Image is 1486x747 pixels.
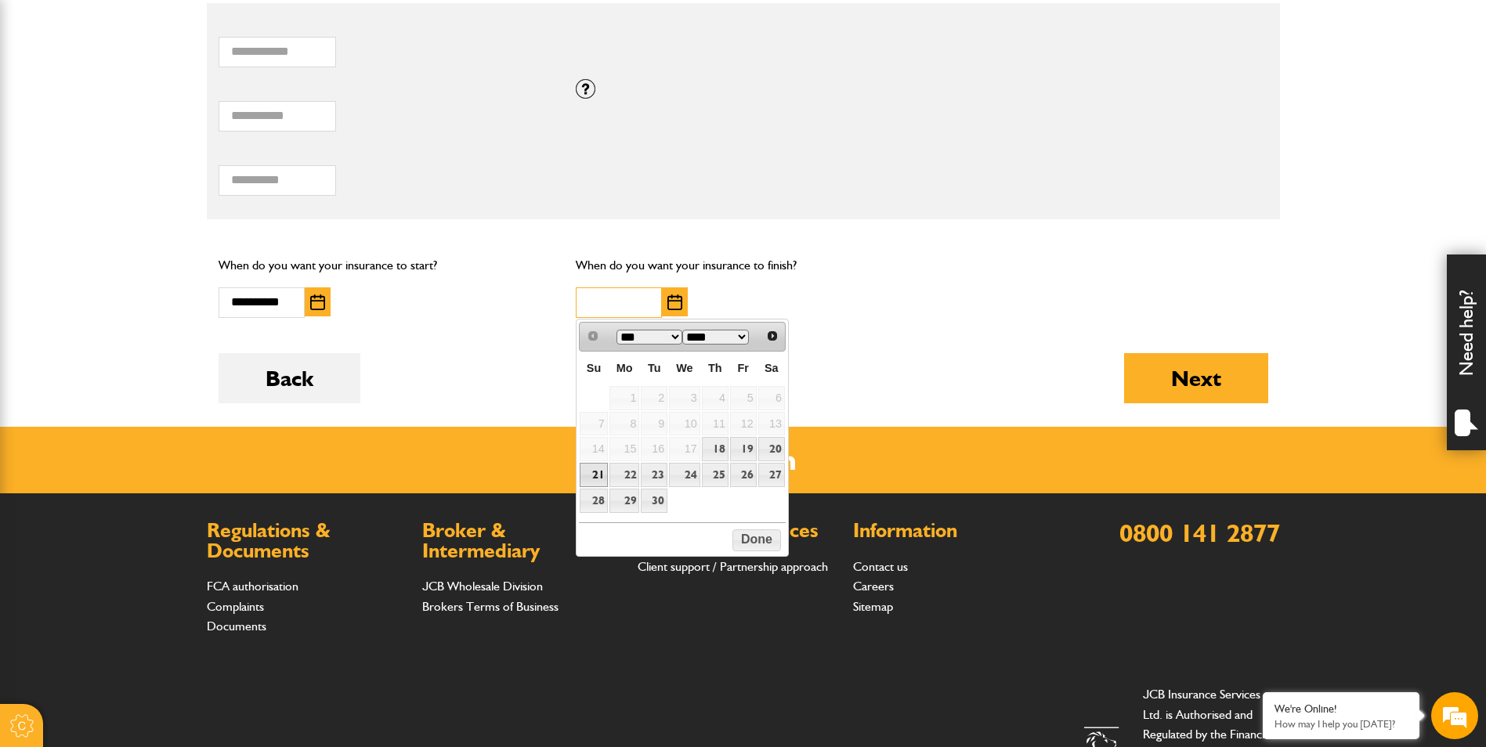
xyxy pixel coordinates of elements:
[207,619,266,633] a: Documents
[20,145,286,179] input: Enter your last name
[761,324,783,347] a: Next
[20,237,286,272] input: Enter your phone number
[81,88,263,108] div: Chat with us now
[738,362,749,374] span: Friday
[758,437,785,461] a: 20
[257,8,295,45] div: Minimize live chat window
[676,362,692,374] span: Wednesday
[648,362,661,374] span: Tuesday
[766,330,779,342] span: Next
[702,437,729,461] a: 18
[758,463,785,487] a: 27
[616,362,633,374] span: Monday
[669,463,700,487] a: 24
[730,463,757,487] a: 26
[732,529,780,551] button: Done
[730,437,757,461] a: 19
[853,559,908,574] a: Contact us
[422,521,622,561] h2: Broker & Intermediary
[609,489,640,513] a: 29
[576,255,910,276] p: When do you want your insurance to finish?
[219,353,360,403] button: Back
[853,521,1053,541] h2: Information
[20,283,286,469] textarea: Type your message and hit 'Enter'
[638,559,828,574] a: Client support / Partnership approach
[587,362,601,374] span: Sunday
[641,489,667,513] a: 30
[1124,353,1268,403] button: Next
[27,87,66,109] img: d_20077148190_company_1631870298795_20077148190
[207,579,298,594] a: FCA authorisation
[207,599,264,614] a: Complaints
[641,463,667,487] a: 23
[20,191,286,226] input: Enter your email address
[765,362,779,374] span: Saturday
[213,482,284,503] em: Start Chat
[580,463,607,487] a: 21
[853,599,893,614] a: Sitemap
[1274,702,1408,716] div: We're Online!
[207,521,407,561] h2: Regulations & Documents
[310,294,325,310] img: Choose date
[580,489,607,513] a: 28
[609,463,640,487] a: 22
[422,579,543,594] a: JCB Wholesale Division
[1274,718,1408,730] p: How may I help you today?
[1447,254,1486,450] div: Need help?
[667,294,682,310] img: Choose date
[853,579,894,594] a: Careers
[702,463,729,487] a: 25
[708,362,722,374] span: Thursday
[1119,518,1280,548] a: 0800 141 2877
[219,255,553,276] p: When do you want your insurance to start?
[422,599,559,614] a: Brokers Terms of Business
